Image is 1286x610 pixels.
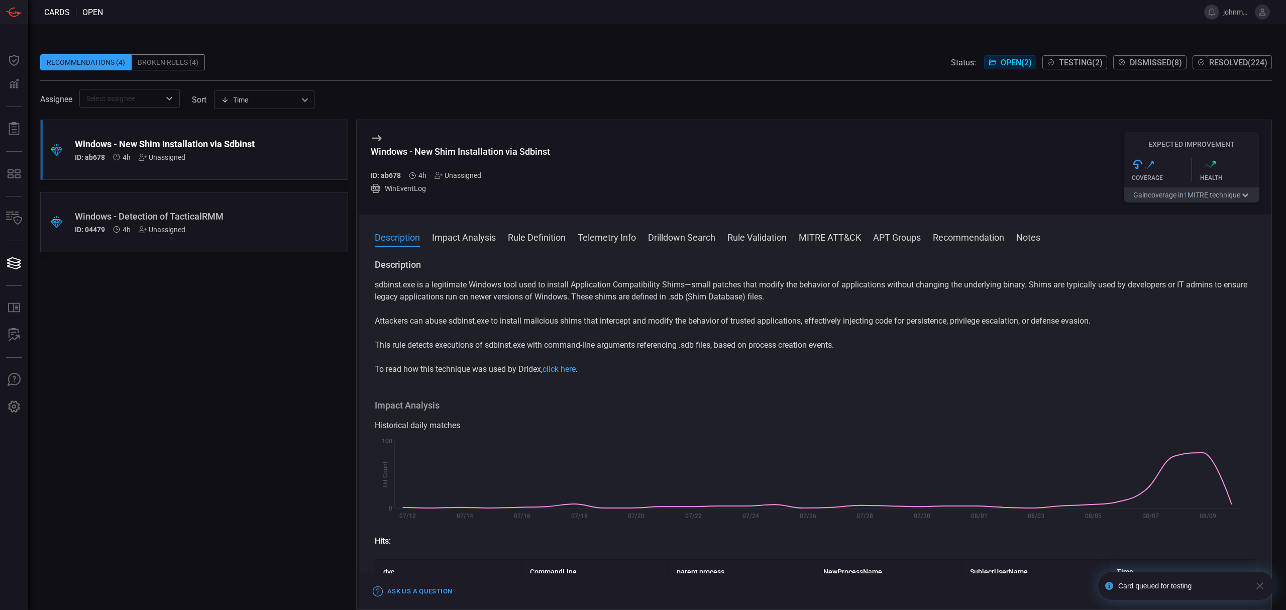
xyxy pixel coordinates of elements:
div: WinEventLog [371,183,550,193]
p: To read how this technique was used by Dridex, . [375,363,1255,375]
div: Historical daily matches [375,420,1255,432]
h5: ID: 04479 [75,226,105,234]
text: 0 [389,505,392,512]
button: Preferences [2,395,26,419]
button: Dashboard [2,48,26,72]
button: Ask Us a Question [371,584,455,599]
button: Recommendation [933,231,1004,243]
div: Windows - New Shim Installation via Sdbinst [371,146,550,157]
button: Cards [2,251,26,275]
span: open [82,8,103,17]
h5: ID: ab678 [75,153,105,161]
button: Open [162,91,176,106]
strong: Hits: [375,536,391,546]
text: 07/26 [800,513,816,520]
text: 07/28 [856,513,873,520]
button: Drilldown Search [648,231,715,243]
strong: dvc [383,568,394,576]
button: Testing(2) [1042,55,1107,69]
span: Assignee [40,94,72,104]
span: Status: [951,58,976,67]
button: Rule Definition [508,231,566,243]
button: Detections [2,72,26,96]
span: Aug 11, 2025 7:33 AM [123,226,131,234]
strong: parent process [677,568,724,576]
text: 08/05 [1085,513,1102,520]
strong: NewProcessName [823,568,882,576]
h5: ID: ab678 [371,171,401,179]
button: Telemetry Info [578,231,636,243]
text: 07/16 [514,513,530,520]
text: 08/01 [971,513,988,520]
text: 07/14 [457,513,473,520]
div: Coverage [1132,174,1192,181]
text: 07/18 [571,513,588,520]
button: Resolved(224) [1193,55,1272,69]
text: 08/03 [1028,513,1044,520]
button: Dismissed(8) [1113,55,1187,69]
div: Health [1200,174,1260,181]
text: 07/30 [914,513,930,520]
span: Aug 11, 2025 7:33 AM [123,153,131,161]
span: Resolved ( 224 ) [1209,58,1267,67]
p: Attackers can abuse sdbinst.exe to install malicious shims that intercept and modify the behavior... [375,315,1255,327]
p: This rule detects executions of sdbinst.exe with command-line arguments referencing .sdb files, b... [375,339,1255,351]
span: Open ( 2 ) [1001,58,1032,67]
div: Card queued for testing [1118,582,1247,590]
text: 08/07 [1142,513,1159,520]
text: 07/24 [742,513,759,520]
button: Reports [2,117,26,141]
div: Broken Rules (4) [132,54,205,70]
div: Recommendations (4) [40,54,132,70]
button: Inventory [2,207,26,231]
span: 1 [1184,191,1188,199]
input: Select assignee [82,92,160,105]
span: Dismissed ( 8 ) [1130,58,1182,67]
button: Notes [1016,231,1040,243]
button: Ask Us A Question [2,368,26,392]
h5: Expected Improvement [1124,140,1259,148]
span: johnmoore [1223,8,1251,16]
button: ALERT ANALYSIS [2,323,26,347]
span: Cards [44,8,70,17]
text: 07/12 [399,513,416,520]
button: MITRE - Detection Posture [2,162,26,186]
div: Windows - New Shim Installation via Sdbinst [75,139,275,149]
button: Description [375,231,420,243]
button: MITRE ATT&CK [799,231,861,243]
div: Windows - Detection of TacticalRMM [75,211,275,222]
text: 08/09 [1200,513,1216,520]
span: Testing ( 2 ) [1059,58,1103,67]
label: sort [192,95,206,105]
div: Unassigned [435,171,481,179]
a: click here [543,364,576,374]
p: sdbinst.exe is a legitimate Windows tool used to install Application Compatibility Shims—small pa... [375,279,1255,303]
text: 100 [382,438,392,445]
div: Unassigned [139,153,185,161]
div: Unassigned [139,226,185,234]
button: Rule Catalog [2,296,26,320]
h3: Impact Analysis [375,399,1255,412]
text: 07/22 [685,513,702,520]
button: Gaincoverage in1MITRE technique [1124,187,1259,202]
div: Time [221,95,298,105]
button: Open(2) [984,55,1036,69]
text: Hit Count [382,461,389,487]
h3: Description [375,259,1255,271]
strong: SubjectUserName [970,568,1028,576]
button: APT Groups [873,231,921,243]
span: Aug 11, 2025 7:33 AM [418,171,426,179]
button: Rule Validation [727,231,787,243]
text: 07/20 [628,513,645,520]
button: Impact Analysis [432,231,496,243]
strong: CommandLine [530,568,577,576]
